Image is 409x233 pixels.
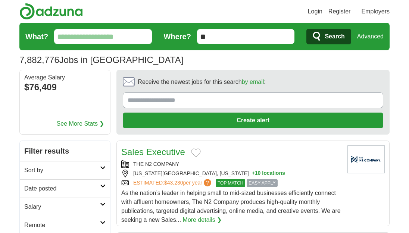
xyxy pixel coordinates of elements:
[325,29,344,44] span: Search
[357,29,384,44] a: Advanced
[24,221,100,230] h2: Remote
[57,119,104,128] a: See More Stats ❯
[24,184,100,193] h2: Date posted
[19,53,59,67] span: 7,882,776
[183,215,222,224] a: More details ❯
[24,202,100,211] h2: Salary
[123,113,383,128] button: Create alert
[204,179,211,186] span: ?
[252,170,255,177] span: +
[191,148,201,157] button: Add to favorite jobs
[121,190,341,223] span: As the nation’s leader in helping small to mid-sized businesses efficiently connect with affluent...
[24,81,106,94] div: $76,409
[361,7,390,16] a: Employers
[20,179,110,198] a: Date posted
[164,31,191,42] label: Where?
[24,166,100,175] h2: Sort by
[20,141,110,161] h2: Filter results
[216,179,245,187] span: TOP MATCH
[19,55,183,65] h1: Jobs in [GEOGRAPHIC_DATA]
[121,147,185,157] a: Sales Executive
[24,75,106,81] div: Average Salary
[164,180,183,186] span: $43,230
[20,198,110,216] a: Salary
[347,145,385,173] img: Company logo
[242,79,264,85] a: by email
[306,29,351,44] button: Search
[20,161,110,179] a: Sort by
[138,78,265,86] span: Receive the newest jobs for this search :
[308,7,322,16] a: Login
[328,7,351,16] a: Register
[121,160,341,168] div: THE N2 COMPANY
[247,179,277,187] span: EASY APPLY
[25,31,48,42] label: What?
[19,3,83,20] img: Adzuna logo
[121,170,341,177] div: [US_STATE][GEOGRAPHIC_DATA], [US_STATE]
[252,170,285,177] button: +10 locations
[133,179,213,187] a: ESTIMATED:$43,230per year?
